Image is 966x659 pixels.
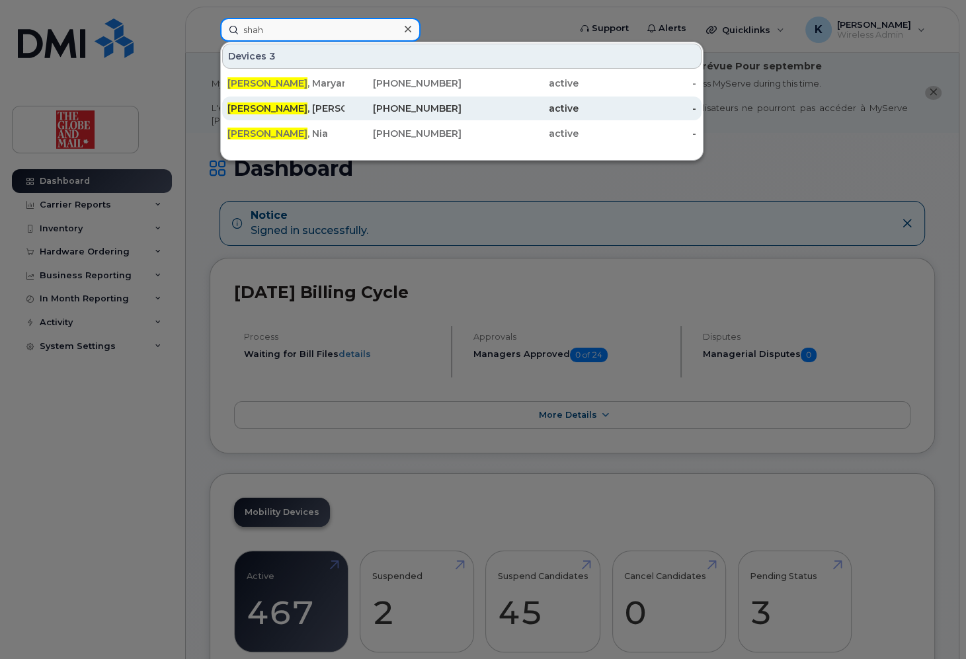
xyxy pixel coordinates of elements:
[227,102,307,114] span: [PERSON_NAME]
[579,77,696,90] div: -
[227,127,344,140] div: , Nia
[462,127,579,140] div: active
[462,77,579,90] div: active
[462,102,579,115] div: active
[579,127,696,140] div: -
[222,44,702,69] div: Devices
[344,102,462,115] div: [PHONE_NUMBER]
[222,97,702,120] a: [PERSON_NAME], [PERSON_NAME][PHONE_NUMBER]active-
[227,77,307,89] span: [PERSON_NAME]
[227,77,344,90] div: , Maryam
[344,77,462,90] div: [PHONE_NUMBER]
[344,127,462,140] div: [PHONE_NUMBER]
[579,102,696,115] div: -
[227,128,307,139] span: [PERSON_NAME]
[222,122,702,145] a: [PERSON_NAME], Nia[PHONE_NUMBER]active-
[222,71,702,95] a: [PERSON_NAME], Maryam[PHONE_NUMBER]active-
[227,102,344,115] div: , [PERSON_NAME]
[269,50,276,63] span: 3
